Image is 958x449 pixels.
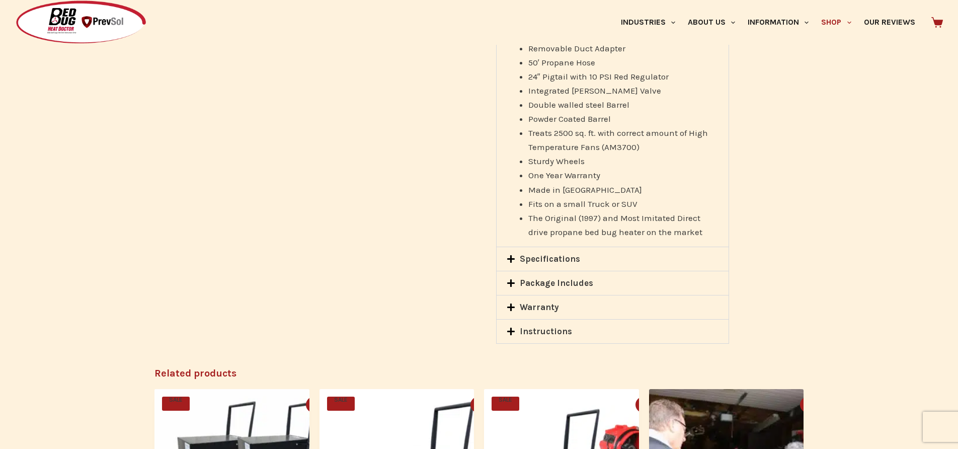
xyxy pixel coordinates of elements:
[528,84,718,98] li: Integrated [PERSON_NAME] Valve
[528,168,718,182] li: One Year Warranty
[528,197,718,211] li: Fits on a small Truck or SUV
[520,254,580,264] a: Specifications
[528,55,718,69] li: 50′ Propane Hose
[528,41,718,55] li: Removable Duct Adapter
[327,397,355,411] span: SALE
[162,397,190,411] span: SALE
[497,320,729,343] div: Instructions
[8,4,38,34] button: Open LiveChat chat widget
[306,397,322,413] button: Quick view toggle
[528,112,718,126] li: Powder Coated Barrel
[528,69,718,84] li: 24″ Pigtail with 10 PSI Red Regulator
[520,302,559,312] a: Warranty
[520,326,572,336] a: Instructions
[497,271,729,295] div: Package Includes
[635,397,652,413] button: Quick view toggle
[528,154,718,168] li: Sturdy Wheels
[800,397,816,413] button: Quick view toggle
[528,126,718,154] li: Treats 2500 sq. ft. with correct amount of High Temperature Fans (AM3700)
[470,397,487,413] button: Quick view toggle
[528,98,718,112] li: Double walled steel Barrel
[497,295,729,319] div: Warranty
[528,183,718,197] li: Made in [GEOGRAPHIC_DATA]
[154,366,804,381] h2: Related products
[492,397,519,411] span: SALE
[528,211,718,239] li: The Original (1997) and Most Imitated Direct drive propane bed bug heater on the market
[497,247,729,271] div: Specifications
[520,278,593,288] a: Package Includes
